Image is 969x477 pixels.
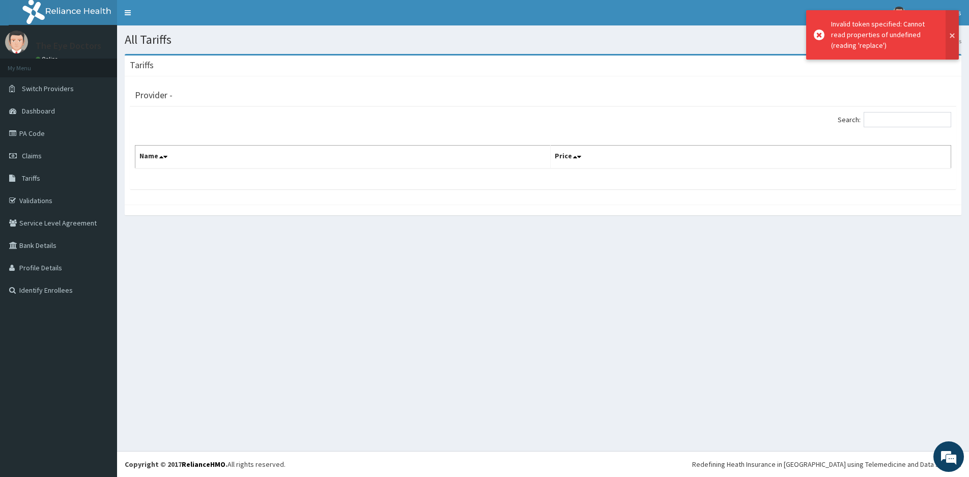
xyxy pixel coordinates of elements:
[692,459,961,469] div: Redefining Heath Insurance in [GEOGRAPHIC_DATA] using Telemedicine and Data Science!
[22,106,55,116] span: Dashboard
[5,31,28,53] img: User Image
[182,460,225,469] a: RelianceHMO
[22,174,40,183] span: Tariffs
[135,91,173,100] h3: Provider -
[838,112,951,127] label: Search:
[22,84,74,93] span: Switch Providers
[36,41,101,50] p: The Eye Doctors
[125,33,961,46] h1: All Tariffs
[864,112,951,127] input: Search:
[911,8,961,17] span: The Eye Doctors
[551,146,951,169] th: Price
[117,451,969,477] footer: All rights reserved.
[22,151,42,160] span: Claims
[130,61,154,70] h3: Tariffs
[125,460,227,469] strong: Copyright © 2017 .
[893,7,905,19] img: User Image
[135,146,551,169] th: Name
[36,55,60,63] a: Online
[831,19,936,51] div: Invalid token specified: Cannot read properties of undefined (reading 'replace')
